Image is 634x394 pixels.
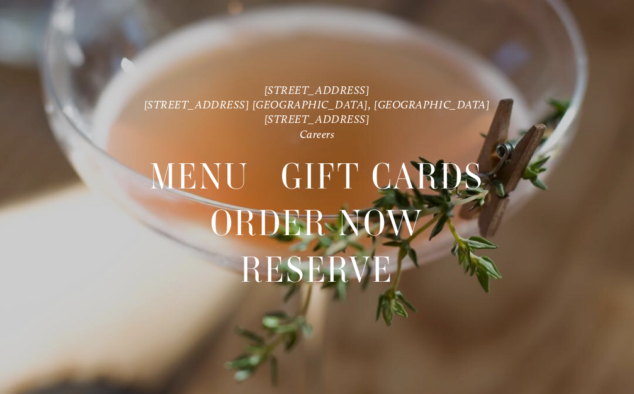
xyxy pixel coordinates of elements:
[210,200,424,246] span: Order Now
[150,154,249,199] a: Menu
[281,154,484,199] a: Gift Cards
[300,127,335,140] a: Careers
[210,200,424,245] a: Order Now
[264,112,370,125] a: [STREET_ADDRESS]
[144,97,490,110] a: [STREET_ADDRESS] [GEOGRAPHIC_DATA], [GEOGRAPHIC_DATA]
[241,246,393,292] a: Reserve
[150,154,249,200] span: Menu
[264,83,370,96] a: [STREET_ADDRESS]
[281,154,484,200] span: Gift Cards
